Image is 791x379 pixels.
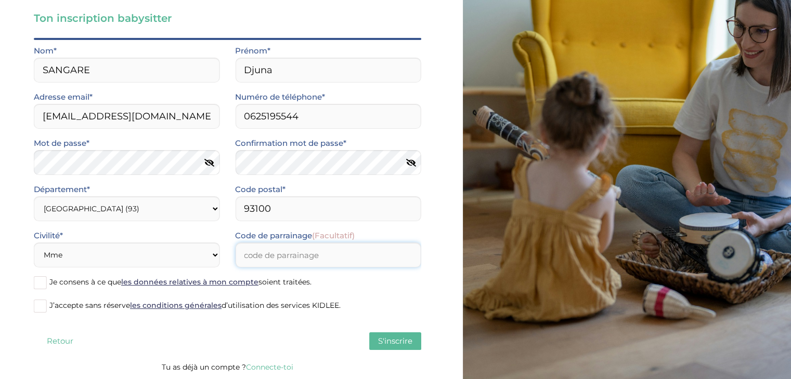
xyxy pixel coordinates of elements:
input: Numero de telephone [235,104,421,129]
a: les données relatives à mon compte [121,277,258,287]
label: Civilité* [34,229,63,242]
h3: Ton inscription babysitter [34,11,421,25]
input: Prénom [235,58,421,83]
button: Retour [34,332,86,350]
input: Code postal [235,196,421,221]
label: Confirmation mot de passe* [235,137,346,150]
button: S'inscrire [369,332,421,350]
label: Adresse email* [34,90,93,104]
input: Email [34,104,219,129]
span: Je consens à ce que soient traitées. [49,277,312,287]
input: Nom [34,58,219,83]
label: Code postal* [235,183,286,196]
label: Département* [34,183,90,196]
label: Prénom* [235,44,270,58]
a: Connecte-toi [246,362,293,372]
label: Mot de passe* [34,137,89,150]
span: (Facultatif) [312,231,355,240]
span: J’accepte sans réserve d’utilisation des services KIDLEE. [49,301,341,310]
label: Numéro de téléphone* [235,90,325,104]
input: code de parrainage [235,242,421,267]
a: les conditions générales [130,301,222,310]
span: S'inscrire [378,336,412,346]
p: Tu as déjà un compte ? [34,360,421,374]
label: Code de parrainage [235,229,355,242]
